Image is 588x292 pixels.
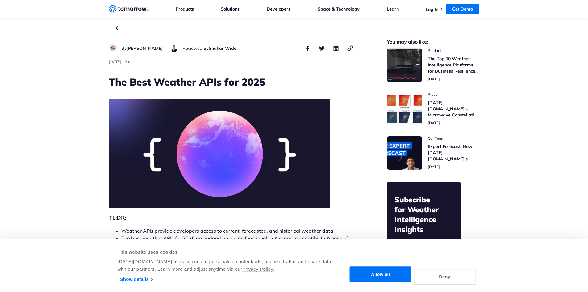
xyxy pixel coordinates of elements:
button: copy link to clipboard [347,44,354,52]
a: Show details [120,275,152,284]
li: Weather APIs provide developers access to current, forecasted, and historical weather data. [121,227,354,235]
a: Get Demo [446,4,479,14]
div: author name [121,44,163,52]
h3: [DATE][DOMAIN_NAME]’s Microwave Constellation Ready To Help This Hurricane Season [428,99,479,118]
img: Ruth Favela [109,44,117,51]
span: publish date [428,121,440,125]
a: Read The Top 10 Weather Intelligence Platforms for Business Resilience in 2025 [387,48,479,82]
button: share this post on twitter [318,44,326,52]
a: Read Tomorrow.io’s Microwave Constellation Ready To Help This Hurricane Season [387,92,479,126]
h3: Expert Forecast: How [DATE][DOMAIN_NAME]’s Microwave Sounders Are Revolutionizing Hurricane Monit... [428,143,479,162]
li: The best weather APIs for 2025 are judged based on functionality & scope, compatibility & ease of... [121,235,354,249]
span: post catecory [428,92,479,97]
a: Learn [387,6,399,12]
span: Reviewed By [182,45,209,51]
h2: Subscribe for Weather Intelligence Insights [394,195,453,234]
span: publish date [428,77,440,81]
button: share this post on linkedin [332,44,340,52]
div: This website uses cookies [118,248,332,256]
h3: The Top 10 Weather Intelligence Platforms for Business Resilience in [DATE] [428,56,479,74]
h2: You may also like: [387,40,479,44]
a: Space & Technology [318,6,360,12]
div: author name [182,44,238,52]
div: [DATE][DOMAIN_NAME] uses cookies to personalize content/ads, analyze traffic, and share data with... [118,258,332,273]
button: share this post on facebook [304,44,311,52]
a: Read Expert Forecast: How Tomorrow.io’s Microwave Sounders Are Revolutionizing Hurricane Monitoring [387,136,479,170]
span: post catecory [428,48,479,53]
h2: TL;DR: [109,214,354,222]
span: · [121,59,122,64]
a: Log In [426,6,438,12]
span: post catecory [428,136,479,141]
span: publish date [428,164,440,169]
h1: The Best Weather APIs for 2025 [109,75,354,89]
button: Deny [414,269,476,285]
a: back to the main blog page [116,26,121,30]
img: Shahar Wider [170,44,178,52]
a: Solutions [221,6,240,12]
span: Estimated reading time [123,59,135,64]
a: Products [176,6,194,12]
button: Allow all [350,267,411,282]
a: Developers [267,6,290,12]
span: By [121,45,127,51]
span: publish date [109,59,121,64]
a: Privacy Policy [242,266,273,272]
a: Home link [109,4,149,14]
